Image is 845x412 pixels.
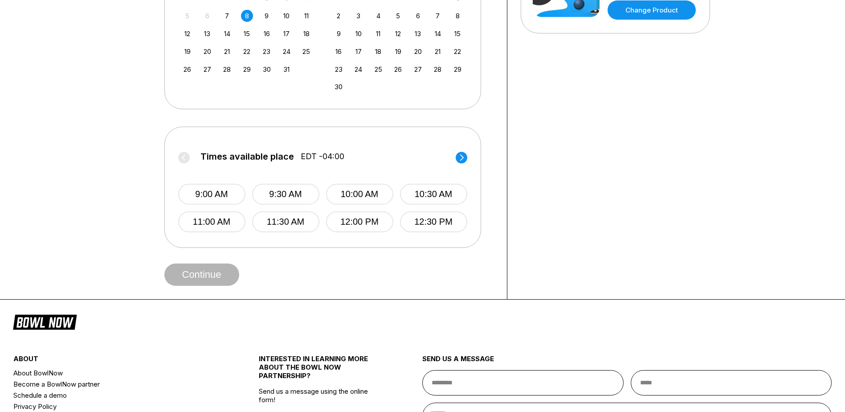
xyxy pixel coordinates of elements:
[259,354,382,387] div: INTERESTED IN LEARNING MORE ABOUT THE BOWL NOW PARTNERSHIP?
[13,401,218,412] a: Privacy Policy
[13,367,218,379] a: About BowlNow
[200,152,294,161] span: Times available place
[422,354,832,370] div: send us a message
[178,211,245,232] button: 11:00 AM
[261,10,273,22] div: Choose Thursday, October 9th, 2025
[432,63,444,75] div: Choose Friday, November 28th, 2025
[412,28,424,40] div: Choose Thursday, November 13th, 2025
[241,28,253,40] div: Choose Wednesday, October 15th, 2025
[372,10,384,22] div: Choose Tuesday, November 4th, 2025
[452,45,464,58] div: Choose Saturday, November 22nd, 2025
[326,211,393,232] button: 12:00 PM
[432,10,444,22] div: Choose Friday, November 7th, 2025
[300,10,312,22] div: Choose Saturday, October 11th, 2025
[13,354,218,367] div: about
[392,63,404,75] div: Choose Wednesday, November 26th, 2025
[221,28,233,40] div: Choose Tuesday, October 14th, 2025
[452,63,464,75] div: Choose Saturday, November 29th, 2025
[333,45,345,58] div: Choose Sunday, November 16th, 2025
[201,28,213,40] div: Choose Monday, October 13th, 2025
[400,184,467,205] button: 10:30 AM
[326,184,393,205] button: 10:00 AM
[252,184,319,205] button: 9:30 AM
[352,63,364,75] div: Choose Monday, November 24th, 2025
[241,10,253,22] div: Choose Wednesday, October 8th, 2025
[241,45,253,58] div: Choose Wednesday, October 22nd, 2025
[281,10,293,22] div: Choose Friday, October 10th, 2025
[261,63,273,75] div: Choose Thursday, October 30th, 2025
[333,63,345,75] div: Choose Sunday, November 23rd, 2025
[333,81,345,93] div: Choose Sunday, November 30th, 2025
[301,152,344,161] span: EDT -04:00
[400,211,467,232] button: 12:30 PM
[432,45,444,58] div: Choose Friday, November 21st, 2025
[412,10,424,22] div: Choose Thursday, November 6th, 2025
[452,28,464,40] div: Choose Saturday, November 15th, 2025
[181,10,193,22] div: Not available Sunday, October 5th, 2025
[221,63,233,75] div: Choose Tuesday, October 28th, 2025
[13,390,218,401] a: Schedule a demo
[352,28,364,40] div: Choose Monday, November 10th, 2025
[261,28,273,40] div: Choose Thursday, October 16th, 2025
[181,45,193,58] div: Choose Sunday, October 19th, 2025
[252,211,319,232] button: 11:30 AM
[201,10,213,22] div: Not available Monday, October 6th, 2025
[261,45,273,58] div: Choose Thursday, October 23rd, 2025
[432,28,444,40] div: Choose Friday, November 14th, 2025
[13,379,218,390] a: Become a BowlNow partner
[392,28,404,40] div: Choose Wednesday, November 12th, 2025
[181,28,193,40] div: Choose Sunday, October 12th, 2025
[241,63,253,75] div: Choose Wednesday, October 29th, 2025
[300,28,312,40] div: Choose Saturday, October 18th, 2025
[281,63,293,75] div: Choose Friday, October 31st, 2025
[392,10,404,22] div: Choose Wednesday, November 5th, 2025
[608,0,696,20] a: Change Product
[201,45,213,58] div: Choose Monday, October 20th, 2025
[181,63,193,75] div: Choose Sunday, October 26th, 2025
[392,45,404,58] div: Choose Wednesday, November 19th, 2025
[300,45,312,58] div: Choose Saturday, October 25th, 2025
[221,10,233,22] div: Choose Tuesday, October 7th, 2025
[281,28,293,40] div: Choose Friday, October 17th, 2025
[201,63,213,75] div: Choose Monday, October 27th, 2025
[333,28,345,40] div: Choose Sunday, November 9th, 2025
[372,45,384,58] div: Choose Tuesday, November 18th, 2025
[221,45,233,58] div: Choose Tuesday, October 21st, 2025
[333,10,345,22] div: Choose Sunday, November 2nd, 2025
[281,45,293,58] div: Choose Friday, October 24th, 2025
[352,45,364,58] div: Choose Monday, November 17th, 2025
[452,10,464,22] div: Choose Saturday, November 8th, 2025
[352,10,364,22] div: Choose Monday, November 3rd, 2025
[178,184,245,205] button: 9:00 AM
[412,63,424,75] div: Choose Thursday, November 27th, 2025
[412,45,424,58] div: Choose Thursday, November 20th, 2025
[372,28,384,40] div: Choose Tuesday, November 11th, 2025
[372,63,384,75] div: Choose Tuesday, November 25th, 2025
